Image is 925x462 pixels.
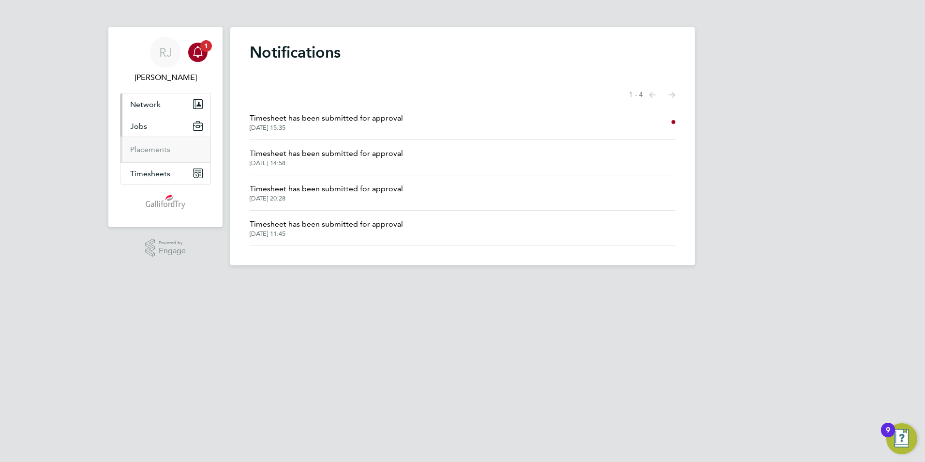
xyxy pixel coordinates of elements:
span: Timesheets [130,169,170,178]
a: Timesheet has been submitted for approval[DATE] 14:58 [250,148,403,167]
span: [DATE] 20:28 [250,195,403,202]
span: Timesheet has been submitted for approval [250,183,403,195]
button: Open Resource Center, 9 new notifications [886,423,917,454]
a: 1 [188,37,208,68]
button: Network [120,93,210,115]
div: Jobs [120,137,210,162]
span: Timesheet has been submitted for approval [250,218,403,230]
a: Timesheet has been submitted for approval[DATE] 20:28 [250,183,403,202]
span: 1 - 4 [629,90,643,100]
span: Timesheet has been submitted for approval [250,148,403,159]
span: Engage [159,247,186,255]
a: RJ[PERSON_NAME] [120,37,211,83]
span: 1 [200,40,212,52]
button: Jobs [120,115,210,137]
nav: Main navigation [108,27,223,227]
span: [DATE] 15:35 [250,124,403,132]
img: gallifordtry-logo-retina.png [146,194,186,210]
span: Jobs [130,122,147,131]
a: Timesheet has been submitted for approval[DATE] 11:45 [250,218,403,238]
nav: Select page of notifications list [629,85,675,105]
a: Powered byEngage [145,239,186,257]
span: Timesheet has been submitted for approval [250,112,403,124]
a: Timesheet has been submitted for approval[DATE] 15:35 [250,112,403,132]
h1: Notifications [250,43,675,62]
span: Powered by [159,239,186,247]
span: [DATE] 14:58 [250,159,403,167]
span: [DATE] 11:45 [250,230,403,238]
div: 9 [886,430,890,443]
a: Go to home page [120,194,211,210]
button: Timesheets [120,163,210,184]
span: RJ [159,46,172,59]
a: Placements [130,145,170,154]
span: Network [130,100,161,109]
span: Rishi Jagroop [120,72,211,83]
